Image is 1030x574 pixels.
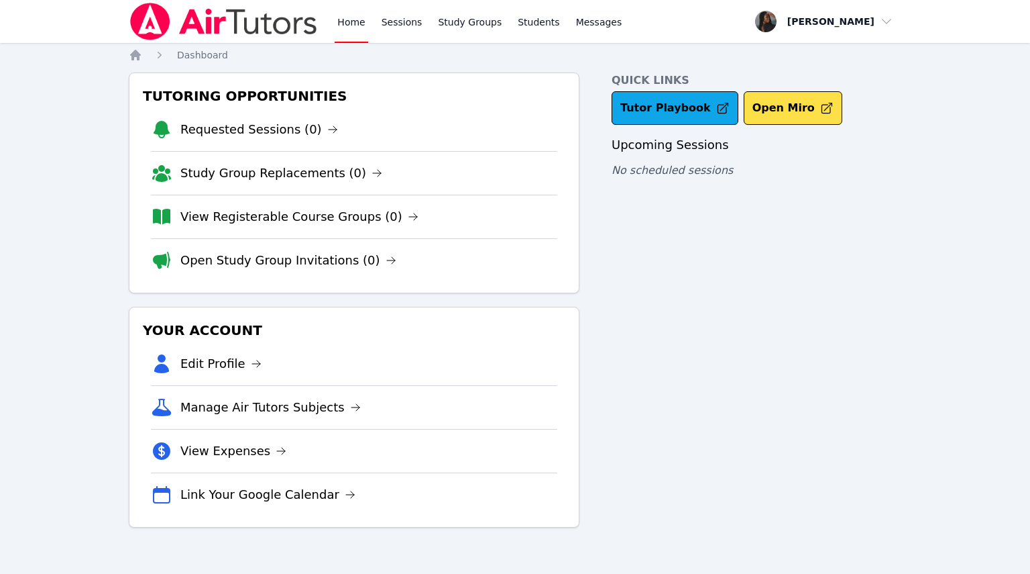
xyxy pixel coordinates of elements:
[180,164,382,183] a: Study Group Replacements (0)
[180,207,418,226] a: View Registerable Course Groups (0)
[140,318,568,342] h3: Your Account
[612,73,901,89] h4: Quick Links
[576,15,622,29] span: Messages
[129,3,319,40] img: Air Tutors
[180,485,355,504] a: Link Your Google Calendar
[612,164,733,177] span: No scheduled sessions
[180,442,286,461] a: View Expenses
[177,50,228,60] span: Dashboard
[129,48,901,62] nav: Breadcrumb
[612,91,738,125] a: Tutor Playbook
[744,91,842,125] button: Open Miro
[180,251,396,270] a: Open Study Group Invitations (0)
[180,354,262,373] a: Edit Profile
[180,398,361,417] a: Manage Air Tutors Subjects
[612,136,901,154] h3: Upcoming Sessions
[177,48,228,62] a: Dashboard
[180,120,338,139] a: Requested Sessions (0)
[140,84,568,108] h3: Tutoring Opportunities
